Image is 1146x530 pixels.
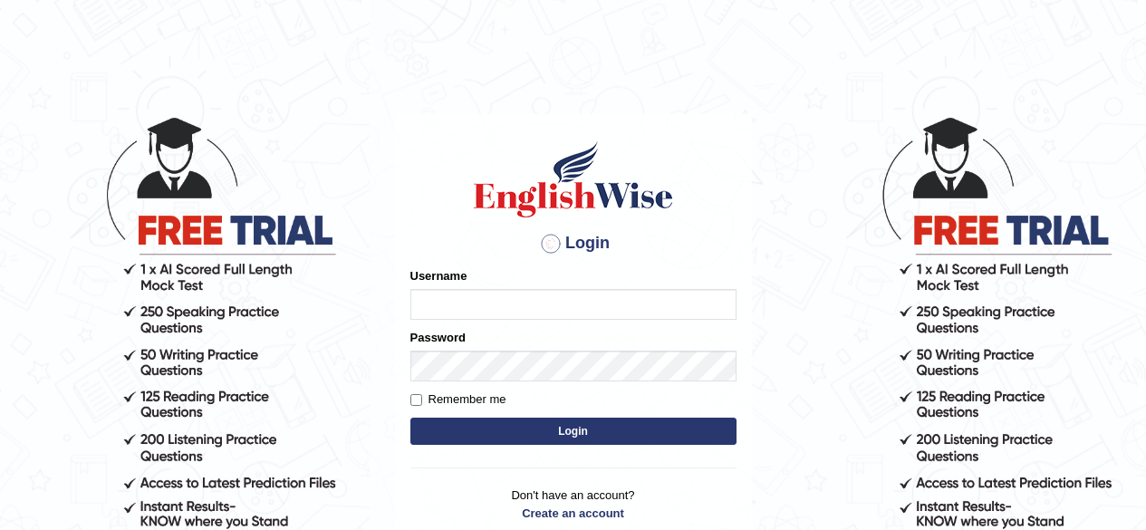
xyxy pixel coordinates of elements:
[410,394,422,406] input: Remember me
[410,505,737,522] a: Create an account
[410,267,467,284] label: Username
[410,418,737,445] button: Login
[410,329,466,346] label: Password
[470,139,677,220] img: Logo of English Wise sign in for intelligent practice with AI
[410,390,506,409] label: Remember me
[410,229,737,258] h4: Login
